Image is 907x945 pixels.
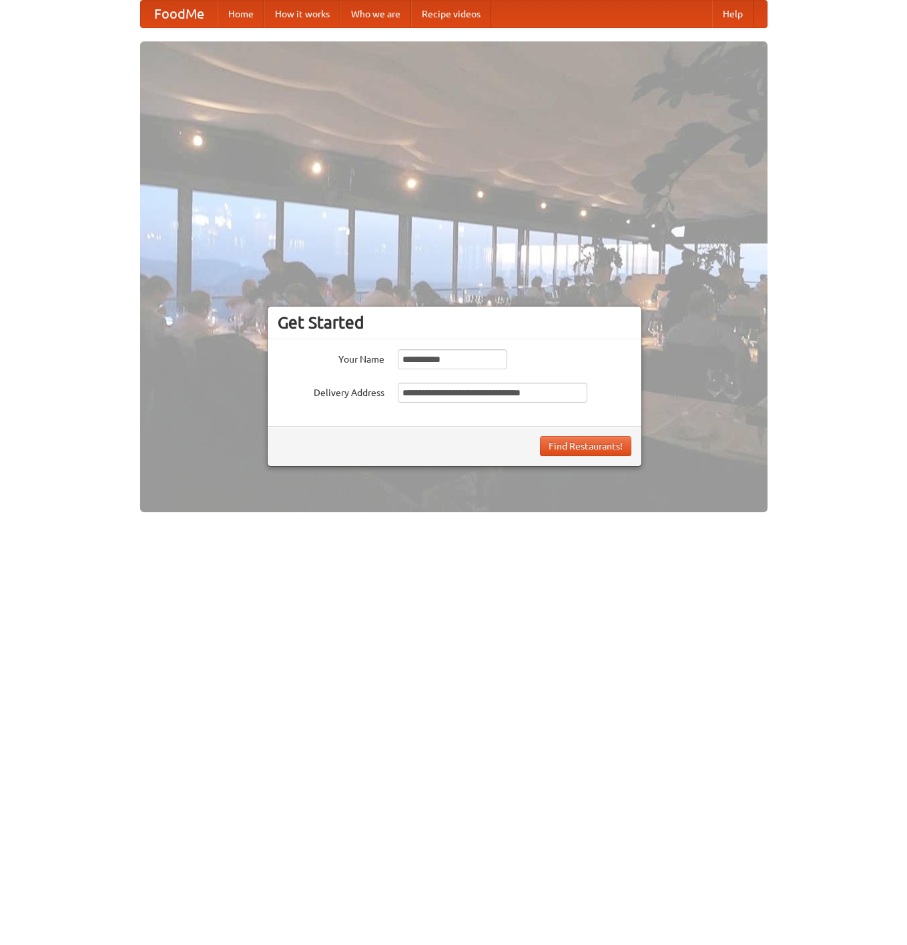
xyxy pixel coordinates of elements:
h3: Get Started [278,313,631,333]
button: Find Restaurants! [540,436,631,456]
a: Recipe videos [411,1,491,27]
a: Home [218,1,264,27]
a: Help [712,1,753,27]
a: FoodMe [141,1,218,27]
label: Delivery Address [278,383,384,399]
a: How it works [264,1,340,27]
label: Your Name [278,349,384,366]
a: Who we are [340,1,411,27]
